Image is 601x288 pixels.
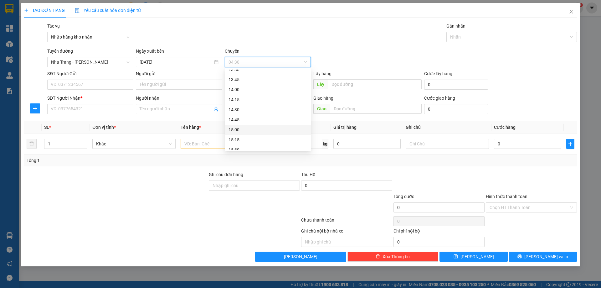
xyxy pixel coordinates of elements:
strong: Nhà xe Đức lộc [21,3,73,12]
p: Cước hàng [63,44,91,50]
span: delete [376,254,380,259]
span: printer [517,254,522,259]
span: Khác [96,139,172,149]
button: printer[PERSON_NAME] và In [509,252,577,262]
input: 14/10/2025 [140,59,213,65]
div: SĐT Người Nhận [47,95,133,102]
span: [PERSON_NAME] và In [524,253,568,260]
span: [PERSON_NAME] [51,28,88,34]
span: user-add [213,107,218,112]
div: 15:30 [229,146,307,153]
span: 0374860172 [51,35,79,41]
div: 15:15 [229,136,307,143]
span: SL [44,125,49,130]
div: Chuyến [225,48,311,57]
input: Ghi Chú [406,139,489,149]
span: [PERSON_NAME] [284,253,317,260]
button: deleteXóa Thông tin [347,252,439,262]
th: Ghi chú [403,121,491,134]
strong: Nhận: [51,15,64,21]
label: Hình thức thanh toán [486,194,527,199]
div: Người nhận [136,95,222,102]
label: Tác vụ [47,24,60,29]
span: Tổng cước [393,194,414,199]
img: icon [75,8,80,13]
button: plus [566,139,574,149]
input: VD: Bàn, Ghế [181,139,264,149]
div: 13:45 [229,76,307,83]
span: plus [30,106,40,111]
div: 15:00 [229,126,307,133]
span: kg [322,139,328,149]
div: Tuyến đường [47,48,133,57]
div: SĐT Người Gửi [47,70,133,77]
span: Giao hàng [313,96,333,101]
div: 14:00 [229,86,307,93]
span: Nhập hàng kho nhận [51,32,130,42]
button: [PERSON_NAME] [255,252,346,262]
span: 04:30 [229,57,307,67]
span: 0935792121 [3,35,31,41]
span: Tên hàng [181,125,201,130]
span: Yêu cầu xuất hóa đơn điện tử [75,8,141,13]
label: Gán nhãn [446,24,465,29]
div: Chi phí nội bộ [393,228,485,237]
p: Tên hàng [3,44,34,50]
span: save [454,254,458,259]
button: plus [30,103,40,113]
input: 0 [333,139,401,149]
span: TẠO ĐƠN HÀNG [24,8,65,13]
span: [PERSON_NAME] [460,253,494,260]
button: save[PERSON_NAME] [439,252,507,262]
div: 13:30 [229,66,307,73]
input: Cước giao hàng [424,104,488,114]
input: Cước lấy hàng [424,80,488,90]
button: delete [27,139,37,149]
label: Cước giao hàng [424,96,455,101]
input: Nhập ghi chú [301,237,392,247]
div: Tổng: 1 [27,157,232,164]
div: Ngày xuất bến [136,48,222,57]
strong: Gửi: [3,15,12,21]
div: Ghi chú nội bộ nhà xe [301,228,392,237]
span: close [569,9,574,14]
label: Cước lấy hàng [424,71,452,76]
span: plus [24,8,28,13]
button: Close [562,3,580,21]
div: 14:30 [229,106,307,113]
span: Giá trị hàng [333,125,357,130]
div: 14:15 [229,96,307,103]
div: Chưa thanh toán [300,217,393,228]
span: Cước hàng [494,125,516,130]
div: Người gửi [136,70,222,77]
input: Ghi chú đơn hàng [209,181,300,191]
span: Giao [313,104,330,114]
span: [PERSON_NAME] [3,28,40,34]
span: Đơn vị tính [92,125,116,130]
p: Số lượng [35,44,62,50]
span: Xóa Thông tin [383,253,410,260]
span: Nha Trang - Phan Rang [51,57,130,67]
span: plus [567,141,574,146]
div: 14:45 [229,116,307,123]
span: VP CT3 [GEOGRAPHIC_DATA] [3,15,50,27]
span: Lấy [313,79,328,89]
span: Thu Hộ [301,172,316,177]
span: VP [PERSON_NAME] [51,15,88,27]
input: Dọc đường [330,104,422,114]
span: Lấy hàng [313,71,331,76]
input: Dọc đường [328,79,422,89]
label: Ghi chú đơn hàng [209,172,243,177]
